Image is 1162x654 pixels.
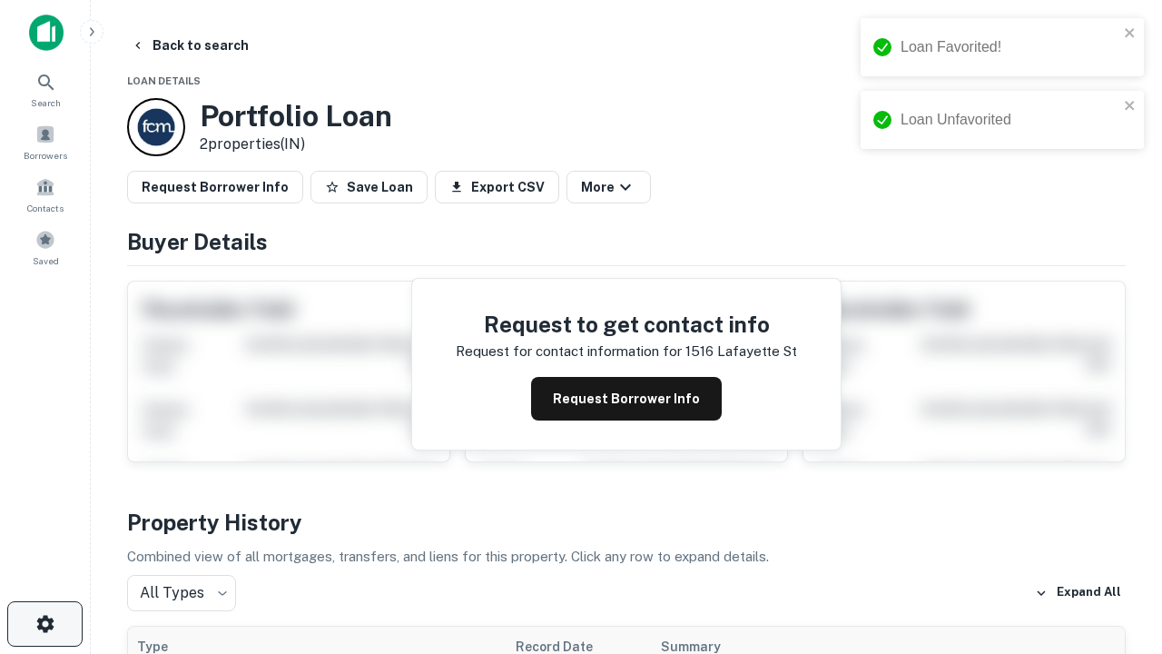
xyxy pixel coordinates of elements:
button: close [1124,98,1137,115]
img: capitalize-icon.png [29,15,64,51]
h3: Portfolio Loan [200,99,392,134]
span: Contacts [27,201,64,215]
a: Contacts [5,170,85,219]
button: Export CSV [435,171,559,203]
h4: Request to get contact info [456,308,797,341]
button: More [566,171,651,203]
div: Loan Favorited! [901,36,1118,58]
button: Expand All [1030,580,1126,607]
span: Loan Details [127,75,201,86]
h4: Property History [127,506,1126,539]
button: close [1124,25,1137,43]
p: Combined view of all mortgages, transfers, and liens for this property. Click any row to expand d... [127,546,1126,568]
p: 2 properties (IN) [200,134,392,155]
button: Request Borrower Info [127,171,303,203]
div: Loan Unfavorited [901,109,1118,131]
iframe: Chat Widget [1071,451,1162,538]
span: Saved [33,253,59,268]
div: All Types [127,575,236,611]
span: Borrowers [24,148,67,163]
a: Borrowers [5,117,85,166]
span: Search [31,95,61,110]
button: Save Loan [310,171,428,203]
h4: Buyer Details [127,225,1126,258]
a: Search [5,64,85,114]
p: Request for contact information for [456,341,682,362]
button: Request Borrower Info [531,377,722,421]
a: Saved [5,223,85,272]
p: 1516 lafayette st [685,341,797,362]
button: Back to search [123,29,256,62]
